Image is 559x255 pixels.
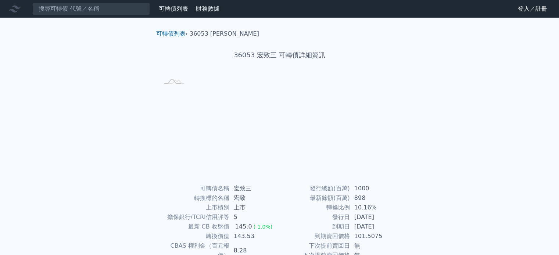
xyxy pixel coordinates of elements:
[280,241,350,251] td: 下次提前賣回日
[159,222,229,231] td: 最新 CB 收盤價
[229,203,280,212] td: 上市
[350,193,400,203] td: 898
[280,193,350,203] td: 最新餘額(百萬)
[280,222,350,231] td: 到期日
[159,193,229,203] td: 轉換標的名稱
[196,5,219,12] a: 財務數據
[280,184,350,193] td: 發行總額(百萬)
[229,212,280,222] td: 5
[350,241,400,251] td: 無
[522,220,559,255] div: 聊天小工具
[280,203,350,212] td: 轉換比例
[350,231,400,241] td: 101.5075
[254,224,273,230] span: (-1.0%)
[156,29,188,38] li: ›
[350,222,400,231] td: [DATE]
[522,220,559,255] iframe: Chat Widget
[32,3,150,15] input: 搜尋可轉債 代號／名稱
[512,3,553,15] a: 登入／註冊
[280,231,350,241] td: 到期賣回價格
[150,50,409,60] h1: 36053 宏致三 可轉債詳細資訊
[156,30,186,37] a: 可轉債列表
[190,29,259,38] li: 36053 [PERSON_NAME]
[350,212,400,222] td: [DATE]
[350,203,400,212] td: 10.16%
[350,184,400,193] td: 1000
[159,203,229,212] td: 上市櫃別
[229,184,280,193] td: 宏致三
[234,222,254,231] div: 145.0
[229,231,280,241] td: 143.53
[159,212,229,222] td: 擔保銀行/TCRI信用評等
[159,184,229,193] td: 可轉債名稱
[159,5,188,12] a: 可轉債列表
[280,212,350,222] td: 發行日
[229,193,280,203] td: 宏致
[159,231,229,241] td: 轉換價值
